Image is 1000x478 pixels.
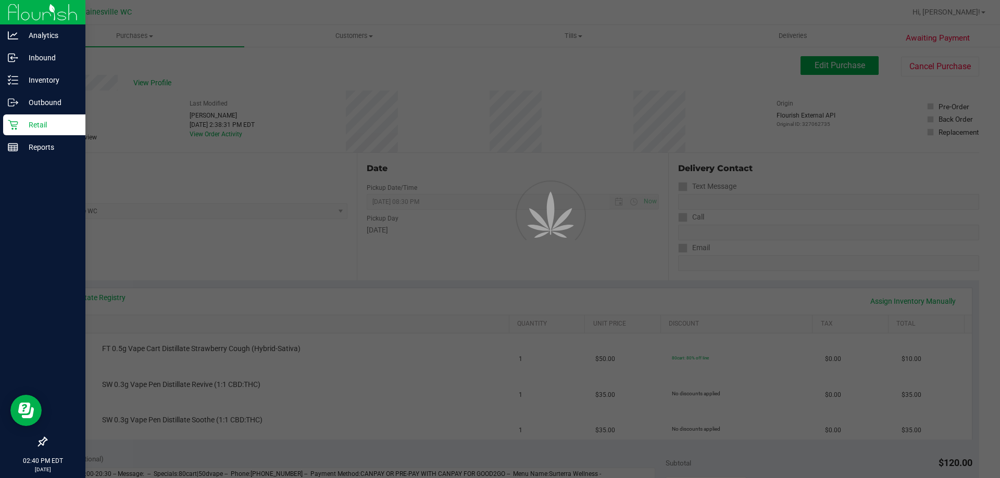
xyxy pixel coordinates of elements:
inline-svg: Outbound [8,97,18,108]
inline-svg: Inbound [8,53,18,63]
p: 02:40 PM EDT [5,456,81,466]
p: Inbound [18,51,81,64]
inline-svg: Analytics [8,30,18,41]
p: Retail [18,119,81,131]
inline-svg: Inventory [8,75,18,85]
inline-svg: Reports [8,142,18,152]
iframe: Resource center [10,395,42,426]
p: Inventory [18,74,81,86]
p: Reports [18,141,81,153]
p: [DATE] [5,466,81,473]
p: Analytics [18,29,81,42]
inline-svg: Retail [8,120,18,130]
p: Outbound [18,96,81,109]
